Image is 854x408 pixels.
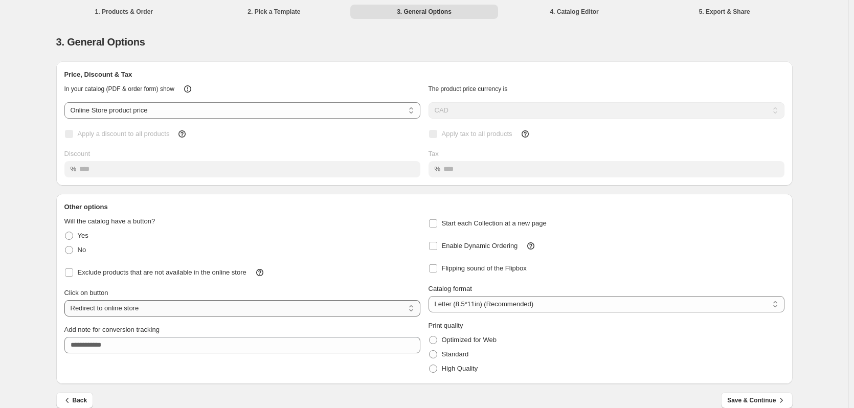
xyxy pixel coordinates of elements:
[78,130,170,138] span: Apply a discount to all products
[64,202,784,212] h2: Other options
[71,165,77,173] span: %
[442,219,547,227] span: Start each Collection at a new page
[64,150,91,157] span: Discount
[435,165,441,173] span: %
[64,217,155,225] span: Will the catalog have a button?
[78,246,86,254] span: No
[429,150,439,157] span: Tax
[727,395,786,405] span: Save & Continue
[429,322,463,329] span: Print quality
[64,85,174,93] span: In your catalog (PDF & order form) show
[64,326,160,333] span: Add note for conversion tracking
[442,365,478,372] span: High Quality
[64,70,784,80] h2: Price, Discount & Tax
[442,242,518,250] span: Enable Dynamic Ordering
[442,130,512,138] span: Apply tax to all products
[429,285,472,292] span: Catalog format
[56,36,145,48] span: 3. General Options
[62,395,87,405] span: Back
[64,289,108,297] span: Click on button
[429,85,508,93] span: The product price currency is
[78,268,246,276] span: Exclude products that are not available in the online store
[442,336,497,344] span: Optimized for Web
[78,232,88,239] span: Yes
[442,264,527,272] span: Flipping sound of the Flipbox
[442,350,469,358] span: Standard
